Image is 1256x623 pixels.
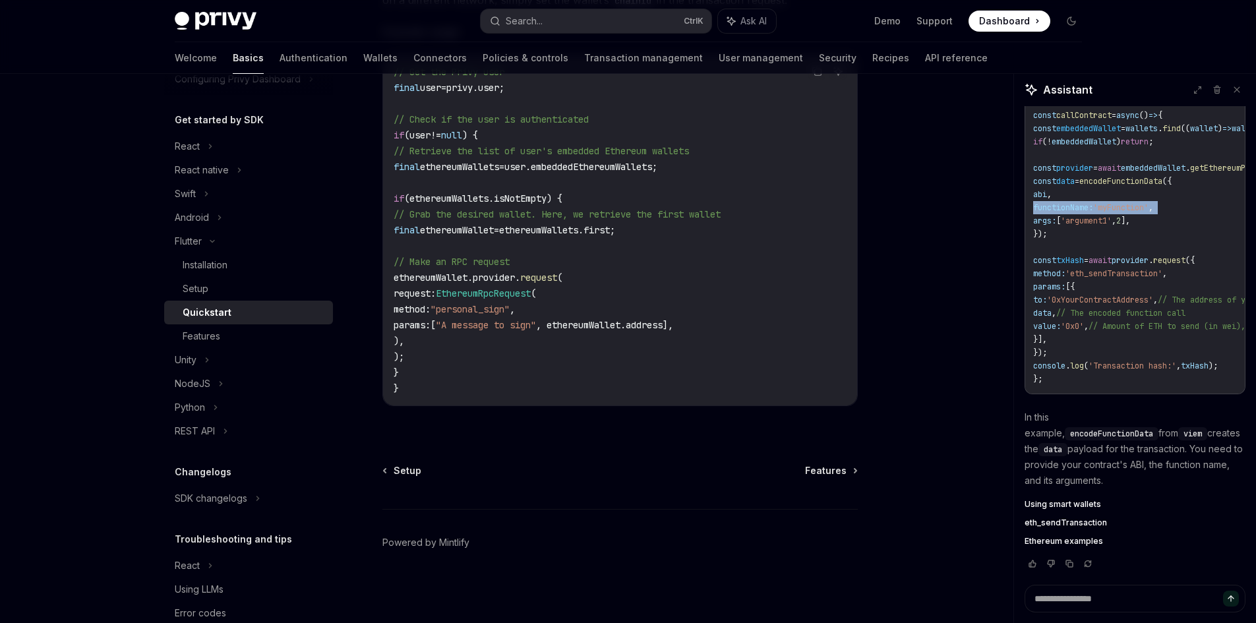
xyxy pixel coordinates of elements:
span: , [510,303,515,315]
button: Toggle dark mode [1061,11,1082,32]
span: != [431,129,441,141]
a: Setup [384,464,421,477]
span: args: [1033,216,1056,226]
span: txHash [1056,255,1084,266]
span: user [420,82,441,94]
span: => [1149,110,1158,121]
span: ( [1084,361,1089,371]
span: value: [1033,321,1061,332]
span: EthereumRpcRequest [436,287,531,299]
div: REST API [175,423,215,439]
span: embeddedWallet [1121,163,1185,173]
span: 'myFunction' [1093,202,1149,213]
span: data [1056,176,1075,187]
span: [ [1056,216,1061,226]
span: 'Transaction hash:' [1089,361,1176,371]
div: React [175,138,200,154]
p: In this example, from creates the payload for the transaction. You need to provide your contract'... [1025,409,1245,489]
span: '0xYourContractAddress' [1047,295,1153,305]
span: = [1093,163,1098,173]
span: }); [1033,229,1047,239]
span: ), [394,335,404,347]
span: , [1047,189,1052,200]
a: User management [719,42,803,74]
h5: Changelogs [175,464,231,480]
span: const [1033,163,1056,173]
a: Welcome [175,42,217,74]
span: ) [1116,136,1121,147]
span: = [494,224,499,236]
span: , [1153,295,1158,305]
span: request [520,272,557,283]
span: }; [1033,374,1042,384]
span: embeddedWallet [1056,123,1121,134]
div: NodeJS [175,376,210,392]
span: = [441,82,446,94]
span: = [1112,110,1116,121]
span: ethereumWallet [420,224,494,236]
span: '0x0' [1061,321,1084,332]
a: Wallets [363,42,398,74]
span: ); [394,351,404,363]
span: await [1098,163,1121,173]
span: , [1176,361,1181,371]
span: txHash [1181,361,1209,371]
span: ; [1149,136,1153,147]
button: Search...CtrlK [481,9,711,33]
span: ethereumWallets [420,161,499,173]
span: ); [1209,361,1218,371]
img: dark logo [175,12,256,30]
span: (( [1181,123,1190,134]
span: privy.user; [446,82,504,94]
span: Dashboard [979,15,1030,28]
div: Swift [175,186,196,202]
span: data [1033,308,1052,318]
span: // The encoded function call [1056,308,1185,318]
span: provider [1056,163,1093,173]
span: : [425,319,431,331]
span: [ [431,319,436,331]
span: functionName: [1033,202,1093,213]
a: Ethereum examples [1025,536,1245,547]
span: request [1153,255,1185,266]
span: method [394,303,425,315]
div: React native [175,162,229,178]
span: embeddedWallet [1052,136,1116,147]
span: }); [1033,347,1047,358]
a: Setup [164,277,333,301]
a: Transaction management [584,42,703,74]
span: find [1162,123,1181,134]
span: if [1033,136,1042,147]
span: const [1033,123,1056,134]
span: provider [1112,255,1149,266]
div: Error codes [175,605,226,621]
a: Support [916,15,953,28]
span: if [394,129,404,141]
span: encodeFunctionData [1070,429,1153,439]
a: Quickstart [164,301,333,324]
a: Authentication [280,42,347,74]
span: to: [1033,295,1047,305]
a: Demo [874,15,901,28]
span: 'argument1' [1061,216,1112,226]
span: const [1033,176,1056,187]
span: ], [1121,216,1130,226]
div: Search... [506,13,543,29]
span: ({ [1185,255,1195,266]
span: ) { [462,129,478,141]
span: } [394,367,399,378]
span: }], [1033,334,1047,345]
span: null [441,129,462,141]
span: (user [404,129,431,141]
a: Powered by Mintlify [382,536,469,549]
div: Installation [183,257,227,273]
span: console [1033,361,1065,371]
div: Quickstart [183,305,231,320]
div: React [175,558,200,574]
span: params [394,319,425,331]
span: [{ [1065,282,1075,292]
a: Using smart wallets [1025,499,1245,510]
a: Connectors [413,42,467,74]
span: return [1121,136,1149,147]
a: Security [819,42,856,74]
